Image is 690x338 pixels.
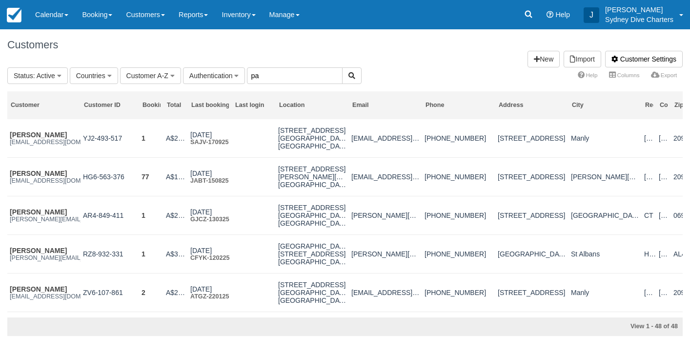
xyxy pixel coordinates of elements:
[235,101,273,109] div: Last login
[660,101,668,109] div: Country
[142,134,145,142] a: 1
[7,39,683,51] h1: Customers
[568,235,642,274] td: St Albans
[7,158,81,196] td: Paul Scarlettpscarlett@gmail.com
[70,67,118,84] button: Countries
[188,196,232,235] td: Mar 13GJCZ-130325
[190,293,229,300] a: ATGZ-220125
[142,101,161,109] div: Bookings
[81,196,139,235] td: AR4-849-411
[142,173,149,181] a: 77
[605,51,683,67] a: Customer Settings
[7,119,81,158] td: Paul Teaguepmoa@bigpond.com
[656,119,671,158] td: Australia
[495,274,568,312] td: 29 Stuart Street
[422,119,495,158] td: +61418865775
[422,274,495,312] td: +61401482332
[495,119,568,158] td: 404a / 9-15 Central Avenue
[76,72,105,80] span: Countries
[190,177,228,184] a: JABT-150825
[605,15,673,24] p: Sydney Dive Charters
[10,169,67,177] a: [PERSON_NAME]
[584,7,599,23] div: J
[568,119,642,158] td: Manly
[10,247,67,254] a: [PERSON_NAME]
[495,158,568,196] td: 41 Pinduro Place
[10,293,78,300] em: [EMAIL_ADDRESS][DOMAIN_NAME]
[10,208,67,216] a: [PERSON_NAME]
[7,8,21,22] img: checkfront-main-nav-mini-logo.png
[81,119,139,158] td: YJ2-493-517
[139,158,163,196] td: 77
[572,101,639,109] div: City
[84,101,136,109] div: Customer ID
[642,274,656,312] td: NSW
[163,274,188,312] td: A$281.88
[564,51,601,67] a: Import
[276,274,349,312] td: 29 Stuart StreetManly, NSW, 2095Australia
[352,101,419,109] div: Email
[463,322,678,331] div: View 1 - 48 of 48
[656,274,671,312] td: Australia
[126,72,168,80] span: Customer A-Z
[568,274,642,312] td: Manly
[528,51,560,67] a: New
[276,235,349,274] td: Leasey Lodge Leasey Bridge LaneSt Albans, HRT, AL4 8EFUnited Kingdom
[188,235,232,274] td: Feb 12CFYK-120225
[422,196,495,235] td: +447838622206
[7,67,68,84] button: Status: Active
[605,5,673,15] p: [PERSON_NAME]
[642,235,656,274] td: HRT
[349,274,422,312] td: pjanelson@gmail.com
[188,158,232,196] td: Aug 15JABT-150825
[247,67,343,84] input: Search Customers
[349,158,422,196] td: pscarlett@gmail.com
[167,101,185,109] div: Total
[7,274,81,312] td: Paul Nelsonpjanelson@gmail.com
[10,285,67,293] a: [PERSON_NAME]
[11,101,78,109] div: Customer
[645,101,653,109] div: Region
[81,274,139,312] td: ZV6-107-861
[656,196,671,235] td: United States
[645,68,683,82] a: Export
[189,72,233,80] span: Authentication
[572,68,603,82] a: Help
[10,216,78,223] em: [PERSON_NAME][EMAIL_ADDRESS][DOMAIN_NAME]
[10,131,67,139] a: [PERSON_NAME]
[276,119,349,158] td: 404a / 9-15 Central AvenueManly, NSW, 2095Australia
[190,216,229,223] a: GJCZ-130325
[188,119,232,158] td: Sep 17SAJV-170925
[14,72,33,80] span: Status
[139,235,163,274] td: 1
[191,101,229,109] div: Last booking
[568,196,642,235] td: Stamford
[642,158,656,196] td: NSW
[422,158,495,196] td: +61411607761
[139,119,163,158] td: 1
[279,101,346,109] div: Location
[7,196,81,235] td: Mitchell Longpaula@hotsnakesmedia.com
[139,196,163,235] td: 1
[547,11,553,18] i: Help
[656,158,671,196] td: Australia
[142,289,145,296] a: 2
[10,177,78,184] em: [EMAIL_ADDRESS][DOMAIN_NAME]
[276,158,349,196] td: 41 Pinduro PlaceCromer Heights, NSW, 2099Australia
[163,158,188,196] td: A$19,802.52
[642,196,656,235] td: CT
[188,274,232,312] td: Jan 22ATGZ-220125
[349,119,422,158] td: pmoa@bigpond.com
[642,119,656,158] td: NSW
[422,235,495,274] td: +447557161342
[163,119,188,158] td: A$249.06
[142,250,145,258] a: 1
[163,196,188,235] td: A$2,603.37
[499,101,566,109] div: Address
[276,196,349,235] td: 1 Landmark Square, Suite 200Stamford, CT, 06902United States
[10,139,78,146] em: [EMAIL_ADDRESS][DOMAIN_NAME]
[603,68,645,82] a: Columns
[555,11,570,19] span: Help
[139,274,163,312] td: 2
[163,235,188,274] td: A$332.11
